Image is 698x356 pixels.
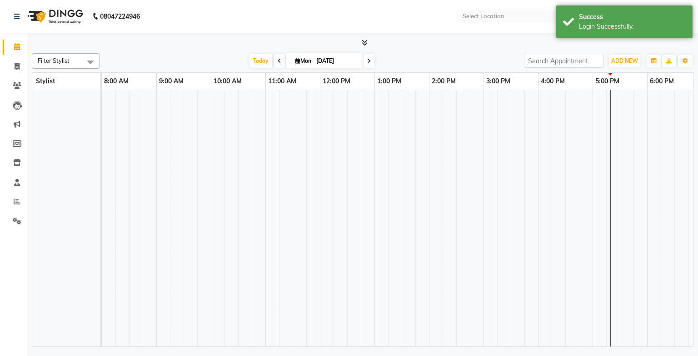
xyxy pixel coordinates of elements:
span: Filter Stylist [38,57,70,64]
button: ADD NEW [609,55,640,67]
input: Search Appointment [524,54,603,68]
a: 6:00 PM [648,75,676,88]
a: 1:00 PM [375,75,404,88]
div: Success [579,12,686,22]
a: 8:00 AM [102,75,131,88]
a: 5:00 PM [593,75,622,88]
a: 4:00 PM [538,75,567,88]
a: 2:00 PM [429,75,458,88]
a: 3:00 PM [484,75,513,88]
span: Today [249,54,272,68]
a: 11:00 AM [266,75,299,88]
div: Select Location [463,12,504,21]
a: 10:00 AM [211,75,244,88]
span: ADD NEW [611,57,638,64]
span: Mon [293,57,314,64]
div: Login Successfully. [579,22,686,31]
b: 08047224946 [100,4,140,29]
span: Stylist [36,77,55,85]
a: 9:00 AM [157,75,186,88]
a: 12:00 PM [320,75,353,88]
img: logo [23,4,85,29]
input: 2025-09-01 [314,54,359,68]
